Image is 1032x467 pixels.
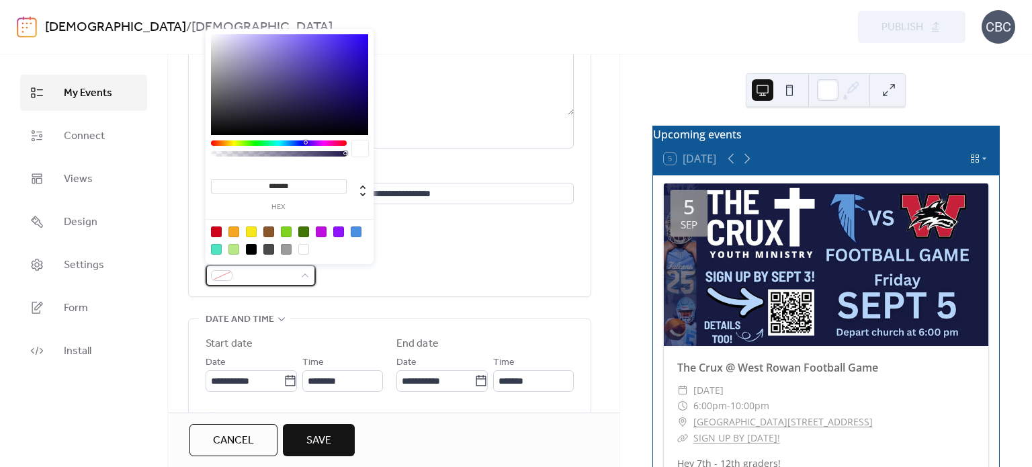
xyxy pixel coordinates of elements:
[351,226,361,237] div: #4A90E2
[677,414,688,430] div: ​
[211,204,347,211] label: hex
[283,424,355,456] button: Save
[17,16,37,38] img: logo
[677,360,878,375] a: The Crux @ West Rowan Football Game
[281,226,292,237] div: #7ED321
[493,355,515,371] span: Time
[306,433,331,449] span: Save
[730,398,769,414] span: 10:00pm
[64,300,88,316] span: Form
[316,226,327,237] div: #BD10E0
[20,161,147,197] a: Views
[64,128,105,144] span: Connect
[681,220,697,230] div: Sep
[222,409,249,425] span: All day
[298,226,309,237] div: #417505
[298,244,309,255] div: #FFFFFF
[693,382,724,398] span: [DATE]
[302,355,324,371] span: Time
[20,290,147,326] a: Form
[396,355,417,371] span: Date
[228,244,239,255] div: #B8E986
[20,333,147,369] a: Install
[727,398,730,414] span: -
[677,398,688,414] div: ​
[333,226,344,237] div: #9013FE
[64,343,91,359] span: Install
[64,85,112,101] span: My Events
[206,336,253,352] div: Start date
[683,197,695,217] div: 5
[45,15,186,40] a: [DEMOGRAPHIC_DATA]
[20,204,147,240] a: Design
[263,226,274,237] div: #8B572A
[693,431,780,444] a: SIGN UP BY [DATE]!
[206,165,571,181] div: Location
[693,398,727,414] span: 6:00pm
[189,424,277,456] button: Cancel
[213,433,254,449] span: Cancel
[677,430,688,446] div: ​
[206,355,226,371] span: Date
[653,126,999,142] div: Upcoming events
[64,171,93,187] span: Views
[186,15,191,40] b: /
[228,226,239,237] div: #F5A623
[246,244,257,255] div: #000000
[982,10,1015,44] div: CBC
[191,15,333,40] b: [DEMOGRAPHIC_DATA]
[64,257,104,273] span: Settings
[206,312,274,328] span: Date and time
[396,336,439,352] div: End date
[693,414,873,430] a: [GEOGRAPHIC_DATA][STREET_ADDRESS]
[281,244,292,255] div: #9B9B9B
[20,75,147,111] a: My Events
[211,226,222,237] div: #D0021B
[246,226,257,237] div: #F8E71C
[677,382,688,398] div: ​
[64,214,97,230] span: Design
[263,244,274,255] div: #4A4A4A
[20,118,147,154] a: Connect
[211,244,222,255] div: #50E3C2
[20,247,147,283] a: Settings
